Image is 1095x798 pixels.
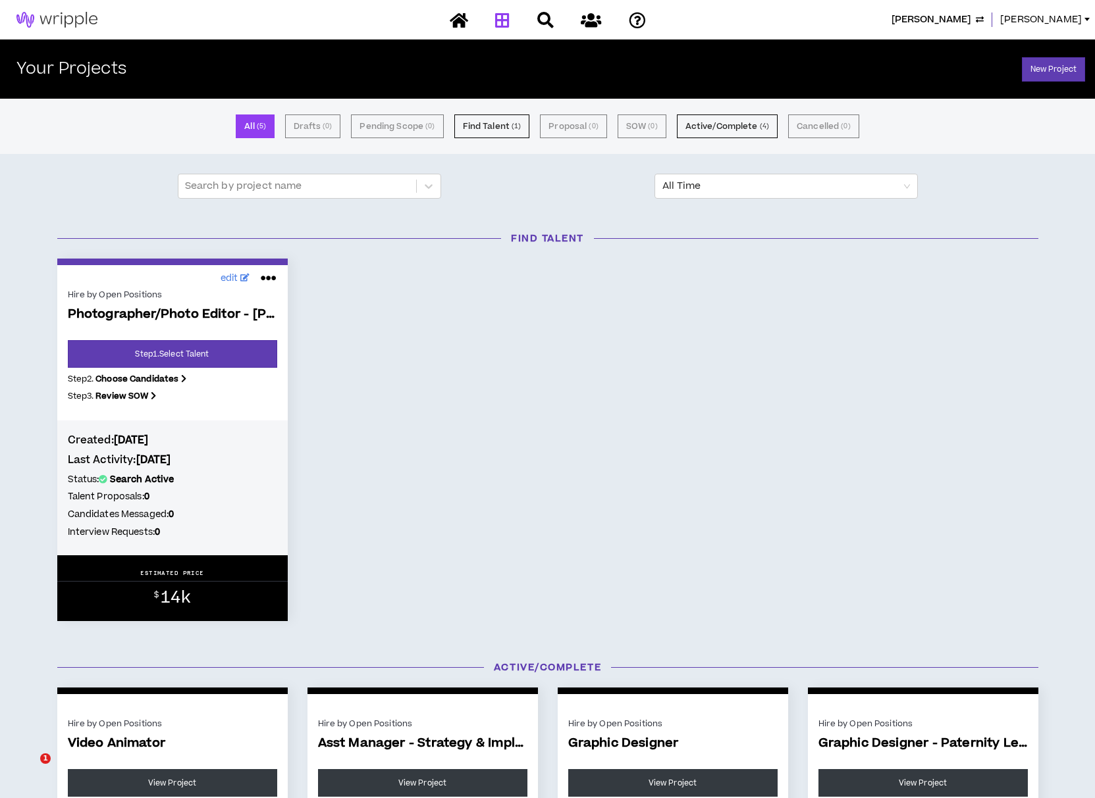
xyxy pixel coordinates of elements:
[169,508,174,521] b: 0
[236,114,275,138] button: All (5)
[16,60,126,79] h2: Your Projects
[540,114,606,138] button: Proposal (0)
[68,769,277,797] a: View Project
[760,120,769,132] small: ( 4 )
[351,114,443,138] button: Pending Scope (0)
[841,120,850,132] small: ( 0 )
[568,769,778,797] a: View Project
[47,661,1048,674] h3: Active/Complete
[892,12,984,27] button: [PERSON_NAME]
[68,433,277,447] h4: Created:
[68,507,277,522] h5: Candidates Messaged:
[154,589,159,601] sup: $
[454,114,530,138] button: Find Talent (1)
[221,272,238,286] span: edit
[662,174,910,198] span: All Time
[68,718,277,730] div: Hire by Open Positions
[818,718,1028,730] div: Hire by Open Positions
[648,120,657,132] small: ( 0 )
[95,390,148,402] b: Review SOW
[68,390,277,402] p: Step 3 .
[257,120,266,132] small: ( 5 )
[285,114,340,138] button: Drafts (0)
[161,586,190,609] span: 14k
[110,473,174,486] b: Search Active
[144,490,149,503] b: 0
[155,526,160,539] b: 0
[512,120,521,132] small: ( 1 )
[68,472,277,487] h5: Status:
[68,307,277,322] span: Photographer/Photo Editor - [PERSON_NAME], [GEOGRAPHIC_DATA]
[788,114,859,138] button: Cancelled (0)
[589,120,598,132] small: ( 0 )
[677,114,778,138] button: Active/Complete (4)
[68,289,277,301] div: Hire by Open Positions
[68,373,277,385] p: Step 2 .
[47,232,1048,245] h3: Find Talent
[1022,57,1085,82] a: New Project
[818,736,1028,751] span: Graphic Designer - Paternity Leave
[68,453,277,467] h4: Last Activity:
[318,736,527,751] span: Asst Manager - Strategy & Implementation Mat L...
[217,268,254,289] a: edit
[136,453,171,467] b: [DATE]
[818,769,1028,797] a: View Project
[13,753,45,785] iframe: Intercom live chat
[568,718,778,730] div: Hire by Open Positions
[568,736,778,751] span: Graphic Designer
[114,433,149,447] b: [DATE]
[68,340,277,368] a: Step1.Select Talent
[140,569,204,577] p: ESTIMATED PRICE
[425,120,435,132] small: ( 0 )
[1000,12,1082,27] span: [PERSON_NAME]
[68,736,277,751] span: Video Animator
[40,753,51,764] span: 1
[95,373,178,385] b: Choose Candidates
[318,769,527,797] a: View Project
[318,718,527,730] div: Hire by Open Positions
[618,114,666,138] button: SOW (0)
[68,489,277,504] h5: Talent Proposals:
[323,120,332,132] small: ( 0 )
[68,525,277,539] h5: Interview Requests:
[892,12,971,27] span: Henry Schein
